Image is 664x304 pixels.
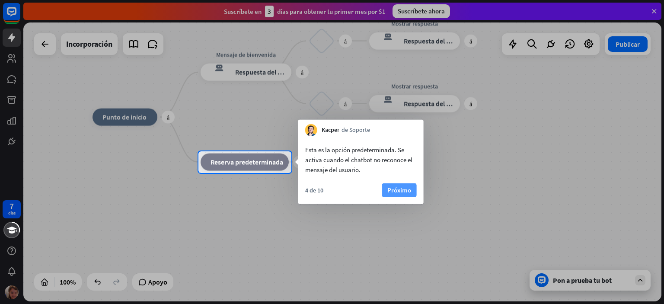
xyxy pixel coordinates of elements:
[7,3,33,29] button: Abrir el widget de chat LiveChat
[342,126,370,134] font: de Soporte
[305,186,323,194] font: 4 de 10
[305,146,412,174] font: Esta es la opción predeterminada. Se activa cuando el chatbot no reconoce el mensaje del usuario.
[211,158,283,166] font: Reserva predeterminada
[322,126,339,134] font: Kacper
[382,183,417,197] button: Próximo
[387,186,411,194] font: Próximo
